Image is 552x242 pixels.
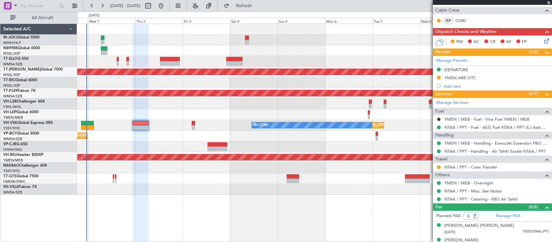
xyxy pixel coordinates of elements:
[435,203,442,211] span: Pax
[3,104,22,109] a: YSHL/WOL
[523,229,549,235] span: PB5015946 (PP)
[3,89,18,93] span: T7-PJ29
[444,230,455,235] span: [DATE]
[3,126,20,131] a: YSSY/SYD
[436,213,460,219] label: Planned PAX
[3,46,18,50] span: N8998K
[3,185,19,189] span: 9H-VSLK
[325,18,373,24] div: Mon 6
[443,17,454,24] div: ISP
[3,164,19,168] span: N604AU
[435,171,449,179] span: Others
[183,18,230,24] div: Fri 3
[3,94,22,99] a: WMSA/SZB
[88,18,135,24] div: Wed 1
[435,132,454,139] span: Handling
[3,100,45,104] a: VH-L2BChallenger 604
[3,147,22,152] a: VHHH/HKG
[3,121,17,125] span: VH-VSK
[444,116,529,122] a: YMEN / MEB - Fuel - Viva Fuel YMEN / MEB
[3,57,28,61] a: T7-ELLYG-550
[444,223,514,229] div: [PERSON_NAME] [PERSON_NAME]
[444,67,468,72] div: DEPARTURE
[436,100,469,106] a: Manage Services
[420,18,468,24] div: Wed 8
[444,140,549,146] a: YMEN / MEB - Handling - ExecuJet Essendon FBO YMEN / MEB
[3,142,16,146] span: VP-CJR
[3,68,41,71] span: T7-[PERSON_NAME]
[3,185,37,189] a: 9H-VSLKFalcon 7X
[456,39,463,45] span: PM
[3,51,20,56] a: WSSL/XSP
[230,18,278,24] div: Sat 4
[7,13,70,23] button: All Aircraft
[3,137,22,141] a: WMSA/SZB
[444,75,476,81] div: YMEN ARR OTC
[231,4,258,8] span: Refresh
[3,89,36,93] a: T7-PJ29Falcon 7X
[3,57,17,61] span: T7-ELLY
[110,3,140,9] span: [DATE] - [DATE]
[529,203,538,210] span: (6/6)
[444,180,493,186] a: YMEN / MEB - Overnight
[3,132,17,136] span: VP-BCY
[473,39,479,45] span: AC
[435,91,452,98] span: Services
[3,72,20,77] a: WSSL/XSP
[3,78,37,82] a: T7-RICGlobal 6000
[455,18,470,24] a: CORD
[20,1,57,11] input: Trip Number
[3,78,15,82] span: T7-RIC
[496,213,520,219] a: Manage PAX
[3,153,16,157] span: VH-RIU
[444,164,497,170] a: NTAA / PPT - Crew Transfer
[490,39,495,45] span: CR
[3,115,23,120] a: YMEN/MEB
[3,36,39,39] a: M-JGVJGlobal 5000
[3,46,40,50] a: N8998KGlobal 6000
[444,148,546,154] a: NTAA / PPT - Handling - Air Tahiti Escale NTAA / PPT
[3,174,16,178] span: T7-GTS
[3,179,26,184] a: OMDW/DWC
[3,83,20,88] a: WSSL/XSP
[3,158,23,163] a: YMEN/MEB
[254,120,268,130] div: No Crew
[3,36,17,39] span: M-JGVJ
[436,58,468,64] a: Manage Permits
[277,18,325,24] div: Sun 5
[435,7,460,14] span: Cabin Crew
[444,196,518,202] a: NTAA / PPT - Catering - FBO Air Tahiti
[435,156,447,163] span: Travel
[3,164,47,168] a: N604AUChallenger 604
[529,49,538,55] span: (1/2)
[3,110,38,114] a: VH-LEPGlobal 6000
[522,39,527,45] span: FP
[89,13,100,18] div: [DATE]
[444,125,549,130] a: NTAA / PPT - Fuel - AEG Fuel NTAA / PPT (EJ Asia Only)
[3,100,17,104] span: VH-L2B
[221,1,260,11] button: Refresh
[3,190,22,195] a: WMSA/SZB
[435,28,497,36] span: Dispatch Checks and Weather
[529,90,538,97] span: (6/7)
[3,62,22,67] a: WMSA/SZB
[3,169,20,173] a: YSSY/SYD
[323,120,429,130] div: Unplanned Maint [GEOGRAPHIC_DATA] ([GEOGRAPHIC_DATA])
[3,132,39,136] a: VP-BCYGlobal 5000
[3,142,27,146] a: VP-CJRG-650
[373,18,420,24] div: Tue 7
[3,153,43,157] a: VH-RIUHawker 800XP
[435,108,444,115] span: Fuel
[3,68,63,71] a: T7-[PERSON_NAME]Global 7500
[3,40,21,45] a: WIHH/HLP
[444,83,549,89] div: Add new
[3,121,53,125] a: VH-VSKGlobal Express XRS
[435,49,450,56] span: Permits
[135,18,183,24] div: Thu 2
[3,110,16,114] span: VH-LEP
[3,174,38,178] a: T7-GTSGlobal 7500
[506,39,511,45] span: AF
[444,188,502,194] a: NTAA / PPT - Misc. See Notes
[17,16,68,20] span: All Aircraft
